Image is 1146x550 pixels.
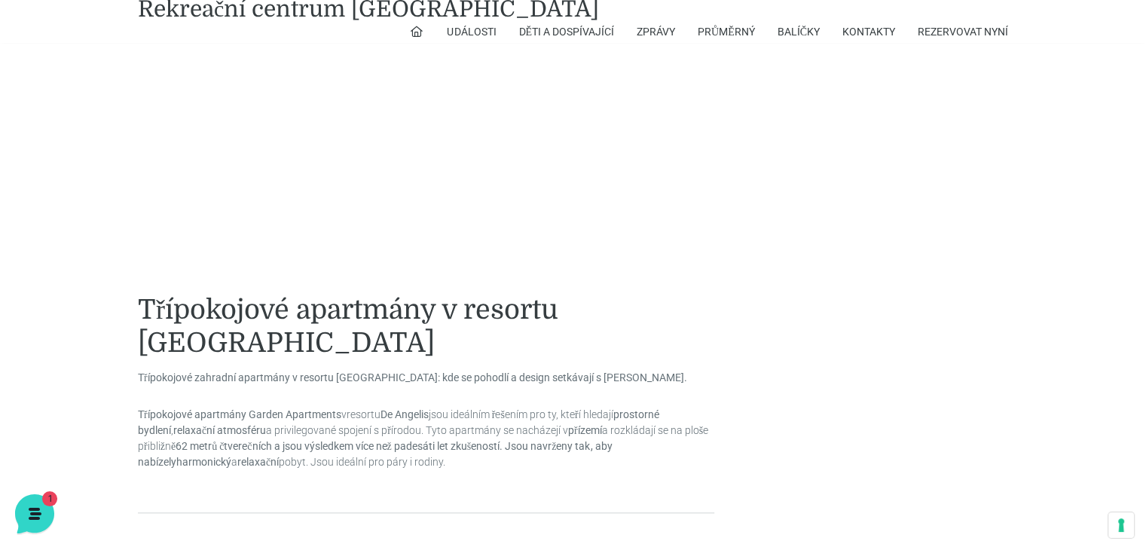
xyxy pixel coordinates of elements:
[18,163,283,208] a: [PERSON_NAME]Dobrý den! Vítejte v resortu [GEOGRAPHIC_DATA]! Jak vám mohu pomoci?před 30 minutami1
[1108,512,1134,538] button: Vaše preference souhlasu se sledovacími technologiemi
[214,144,277,157] font: Zobrazit vše
[918,26,1008,38] font: Rezervovat nyní
[637,26,675,38] font: Zprávy
[518,26,614,38] font: Děti a dospívající
[34,307,246,322] input: Hledat článek...
[24,170,54,200] img: light
[12,491,57,536] iframe: Spouštěč Customerly Messengeru
[237,456,279,468] font: relaxační
[214,145,277,157] a: Zobrazit vše
[268,188,272,200] font: 1
[24,144,110,157] font: Vaše konverzace
[138,424,708,452] font: a rozkládají se na ploše přibližně
[63,188,435,200] font: Dobrý den! Vítejte v resortu [GEOGRAPHIC_DATA]! Jak vám mohu pomoci?
[778,20,820,43] a: Balíčky
[12,411,105,446] button: Domů
[778,26,820,38] font: Balíčky
[146,273,277,286] font: Otevřít centrum nápovědy
[24,214,277,244] button: Začít konverzaci
[45,433,71,445] font: Domů
[138,440,612,468] font: 62 metrů čtverečních a jsou výsledkem více než padesáti let zkušeností. Jsou navrženy tak, aby na...
[518,20,614,43] a: Děti a dospívající
[347,408,380,420] font: resortu
[842,20,895,43] a: Kontakty
[105,411,197,446] button: 1Zprávy
[136,433,167,445] font: Zprávy
[306,456,445,468] font: . Jsou ideální pro páry i rodiny.
[176,456,231,468] font: harmonický
[173,424,266,436] font: relaxační atmosféru
[197,411,289,446] button: Pomoc
[12,91,194,119] font: Naším posláním je udělat váš zážitek výjimečným!
[63,169,163,184] font: [PERSON_NAME]
[266,424,568,436] font: a privilegované spojení s přírodou. Tyto apartmány se nacházejí v
[24,273,99,286] font: Najdi odpověď
[447,20,496,43] a: Události
[171,424,173,436] font: ,
[118,222,202,235] font: Začít konverzaci
[228,433,258,445] font: Pomoc
[146,274,277,286] a: Otevřít centrum nápovědy
[568,424,602,436] font: přízemí
[279,456,306,468] font: pobyt
[447,26,496,38] font: Události
[698,20,755,43] a: Průměrný
[155,411,157,419] font: 1
[918,20,1008,43] a: Rezervovat nyní
[231,456,237,468] font: a
[341,408,347,420] font: v
[138,371,687,383] font: Třípokojové zahradní apartmány v resortu [GEOGRAPHIC_DATA]: kde se pohodlí a design setkávají s [...
[429,408,613,420] font: jsou ideálním řešením pro ty, kteří hledají
[138,408,659,436] font: prostorné bydlení
[12,11,233,85] font: Ahoj od [GEOGRAPHIC_DATA] 👋
[138,408,341,420] font: Třípokojové apartmány Garden Apartments
[138,295,558,358] font: Třípokojové apartmány v resortu [GEOGRAPHIC_DATA]
[698,26,755,38] font: Průměrný
[637,20,675,43] a: Zprávy
[842,26,895,38] font: Kontakty
[380,408,429,420] font: De Angelis
[202,170,277,181] font: před 30 minutami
